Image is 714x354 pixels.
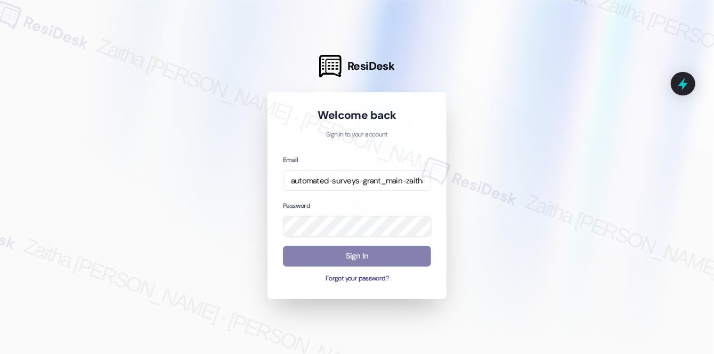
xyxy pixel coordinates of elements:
[283,108,431,123] h1: Welcome back
[283,246,431,267] button: Sign In
[347,59,395,74] span: ResiDesk
[283,202,310,210] label: Password
[319,55,342,77] img: ResiDesk Logo
[283,274,431,284] button: Forgot your password?
[283,130,431,140] p: Sign in to your account
[283,170,431,191] input: name@example.com
[283,156,298,164] label: Email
